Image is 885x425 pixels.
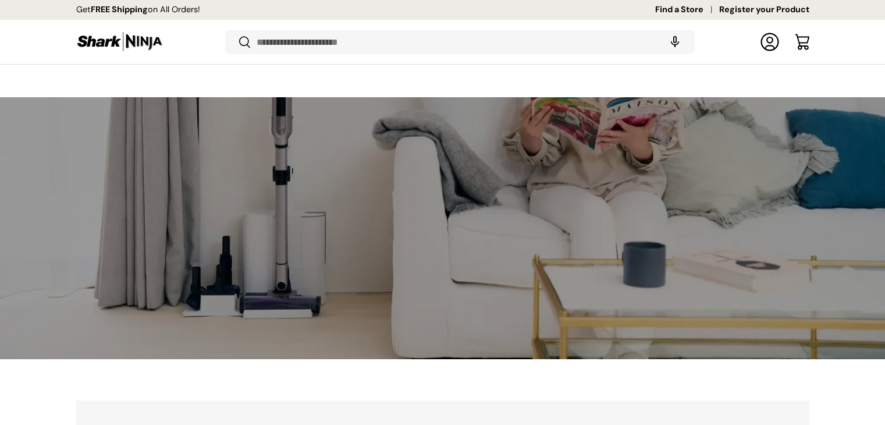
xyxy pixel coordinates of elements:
[655,3,719,16] a: Find a Store
[76,3,200,16] p: Get on All Orders!
[656,29,694,55] speech-search-button: Search by voice
[719,3,809,16] a: Register your Product
[91,4,148,15] strong: FREE Shipping
[76,30,164,53] img: Shark Ninja Philippines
